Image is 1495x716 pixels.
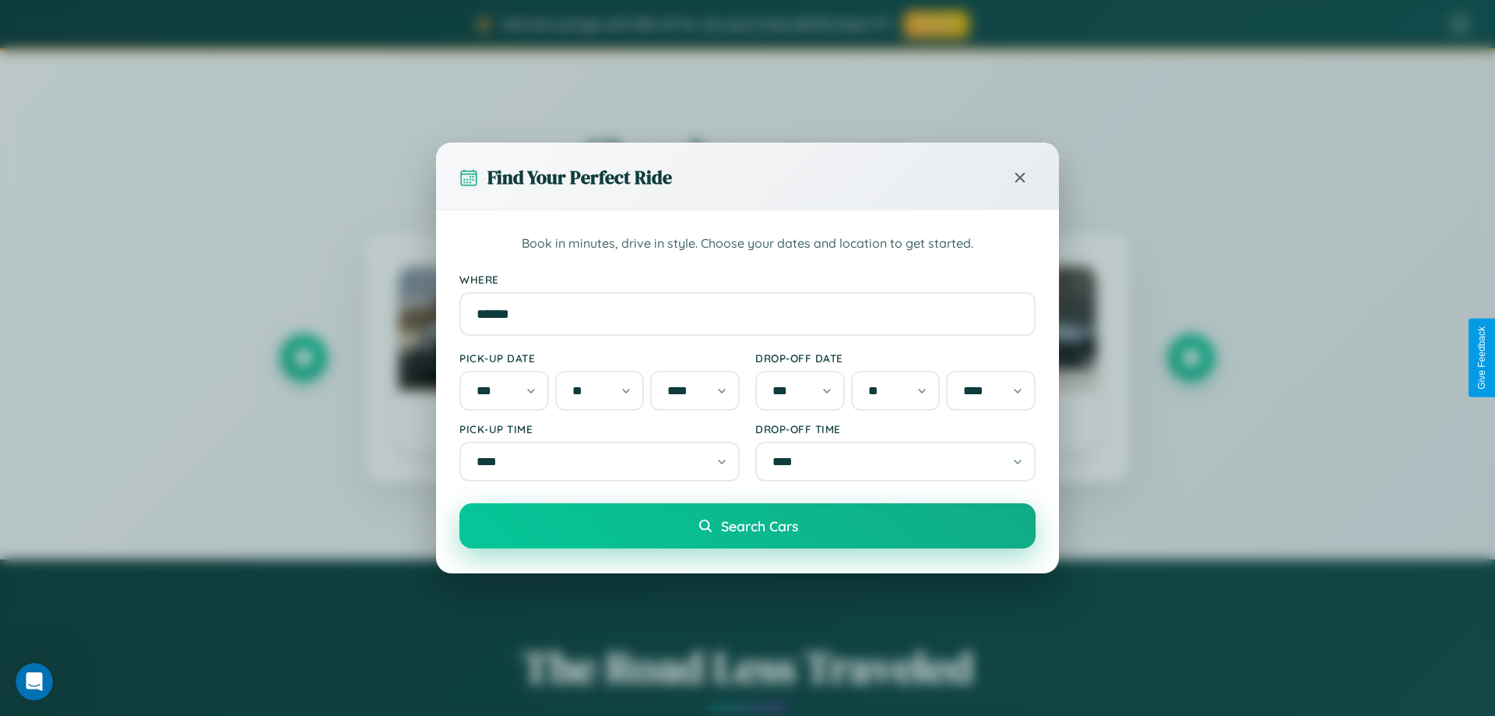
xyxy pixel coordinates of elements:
[459,503,1036,548] button: Search Cars
[755,351,1036,365] label: Drop-off Date
[755,422,1036,436] label: Drop-off Time
[459,273,1036,286] label: Where
[459,234,1036,254] p: Book in minutes, drive in style. Choose your dates and location to get started.
[459,351,740,365] label: Pick-up Date
[459,422,740,436] label: Pick-up Time
[487,164,672,190] h3: Find Your Perfect Ride
[721,517,798,534] span: Search Cars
